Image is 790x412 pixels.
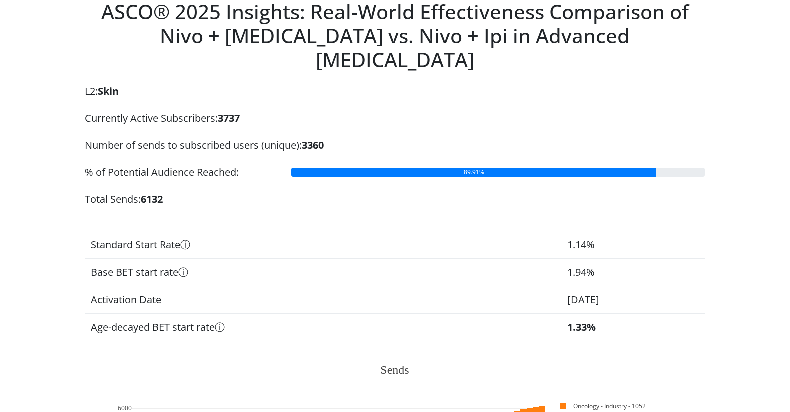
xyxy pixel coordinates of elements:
td: [DATE] [561,286,705,314]
strong: 3360 [302,138,324,152]
strong: 3737 [218,111,240,125]
span: Number of sends to subscribed users (unique): [85,138,324,153]
span: % of Potential Audience Reached: [85,165,239,179]
span: ⓘ [178,265,188,279]
strong: Skin [98,84,119,98]
td: Activation Date [85,286,561,314]
span: L2: [85,84,119,99]
div: 89.91% [291,168,656,177]
span: Currently Active Subscribers: [85,111,240,126]
span: ⓘ [215,320,225,334]
strong: 6132 [141,192,163,206]
td: 1.14% [561,231,705,259]
td: Base BET start rate [85,259,561,286]
td: Standard Start Rate [85,231,561,259]
td: Age-decayed BET start rate [85,314,561,341]
strong: 1.33% [567,320,596,334]
td: 1.94% [561,259,705,286]
span: ⓘ [180,238,190,251]
span: Total Sends: [85,192,163,207]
